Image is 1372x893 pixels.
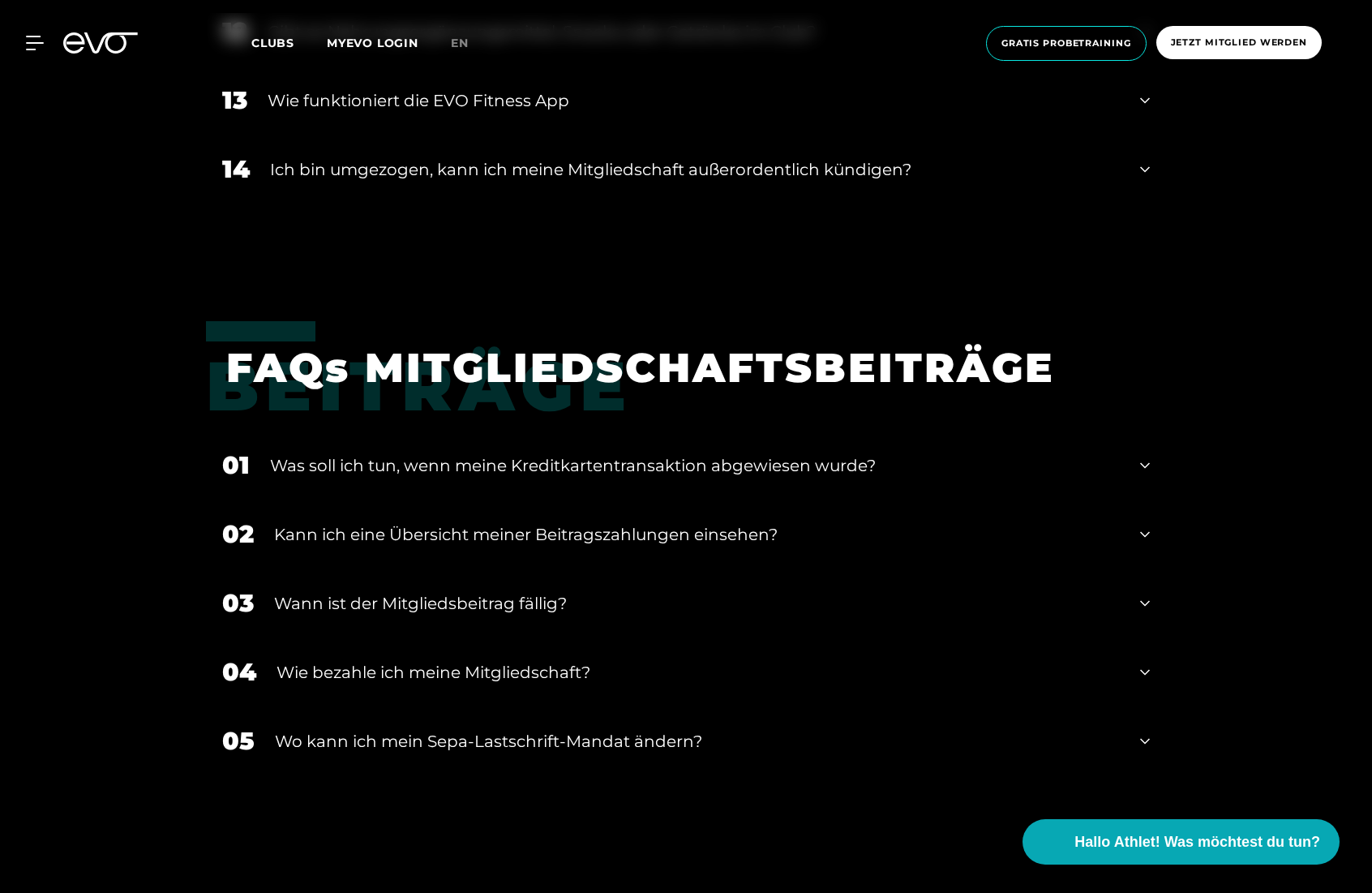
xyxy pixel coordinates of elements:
[222,654,256,690] div: 04
[274,591,1120,616] div: Wann ist der Mitgliedsbeitrag fällig?
[1023,819,1340,865] button: Hallo Athlet! Was möchtest du tun?
[451,36,469,50] span: en
[222,447,250,483] div: 01
[274,522,1120,547] div: Kann ich eine Übersicht meiner Beitragszahlungen einsehen?
[222,723,255,759] div: 05
[251,36,294,50] span: Clubs
[981,26,1151,61] a: Gratis Probetraining
[1171,36,1307,49] span: Jetzt Mitglied werden
[1151,26,1327,61] a: Jetzt Mitglied werden
[1001,36,1131,50] span: Gratis Probetraining
[277,660,1120,685] div: Wie bezahle ich meine Mitgliedschaft?
[222,151,250,187] div: 14
[222,585,254,621] div: 03
[222,82,247,118] div: 13
[226,341,1125,394] h1: FAQs MITGLIEDSCHAFTSBEITRÄGE
[327,36,418,50] a: MYEVO LOGIN
[451,34,488,53] a: en
[268,88,1120,113] div: Wie funktioniert die EVO Fitness App
[270,157,1120,182] div: Ich bin umgezogen, kann ich meine Mitgliedschaft außerordentlich kündigen?
[275,729,1120,753] div: Wo kann ich mein Sepa-Lastschrift-Mandat ändern?
[251,35,327,50] a: Clubs
[222,516,254,552] div: 02
[1074,831,1320,853] span: Hallo Athlet! Was möchtest du tun?
[270,453,1120,478] div: Was soll ich tun, wenn meine Kreditkartentransaktion abgewiesen wurde?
